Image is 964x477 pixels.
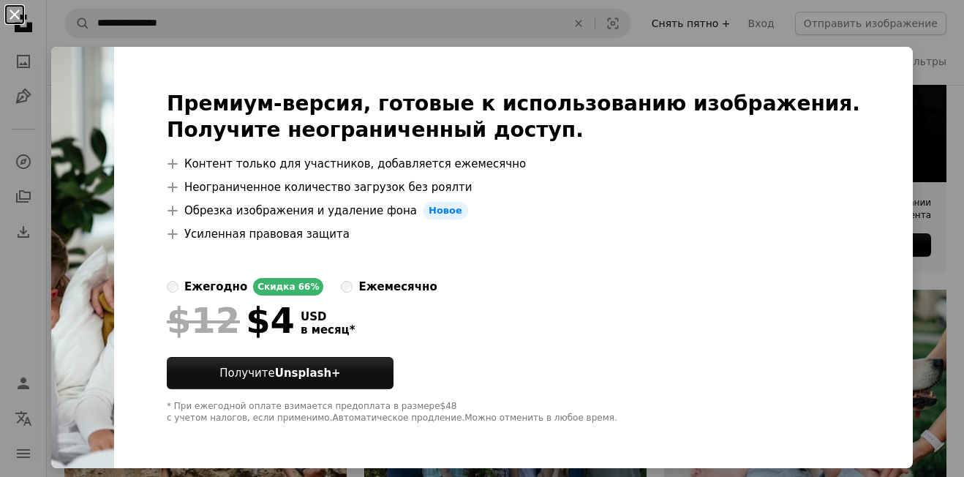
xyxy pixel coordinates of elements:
ya-tr-span: Unsplash+ [275,367,341,380]
ya-tr-span: ежемесячно [358,280,437,293]
input: ежегодноСкидка 66% [167,281,178,293]
ya-tr-span: Премиум-версия, готовые к использованию изображения. [167,91,860,116]
button: ПолучитеUnsplash+ [167,357,393,389]
ya-tr-span: Получите неограниченный доступ. [167,118,584,142]
ya-tr-span: $48 [440,401,457,411]
ya-tr-span: Контент только для участников, добавляется ежемесячно [184,155,526,173]
ya-tr-span: Обрезка изображения и удаление фона [184,202,417,219]
ya-tr-span: Неограниченное количество загрузок без роялти [184,179,472,196]
ya-tr-span: Можно отменить в любое время. [464,413,617,423]
ya-tr-span: USD [301,310,326,323]
ya-tr-span: * При ежегодной оплате взимается предоплата в размере [167,401,440,411]
ya-tr-span: Новое [429,205,462,216]
ya-tr-span: Усиленная правовая защита [184,225,350,243]
ya-tr-span: ежегодно [184,280,247,293]
ya-tr-span: Скидка 66% [257,282,319,292]
ya-tr-span: Получите [219,367,275,380]
div: $4 [167,301,295,339]
span: $12 [167,301,240,339]
ya-tr-span: Автоматическое продление. [333,413,465,423]
input: ежемесячно [341,281,353,293]
img: premium_photo-1661485144760-4bc9d9798dce [51,47,114,468]
ya-tr-span: с учетом налогов, если применимо. [167,413,333,423]
ya-tr-span: в месяц [301,323,350,337]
